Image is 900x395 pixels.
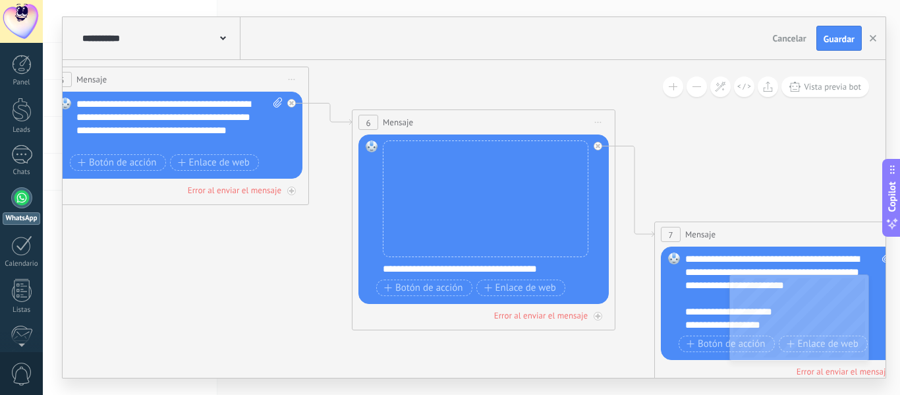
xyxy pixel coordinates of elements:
[687,339,766,349] span: Botón de acción
[494,310,588,321] div: Error al enviar el mensaje
[484,283,556,293] span: Enlace de web
[816,26,862,51] button: Guardar
[178,158,250,168] span: Enlace de web
[804,81,861,92] span: Vista previa bot
[3,78,41,87] div: Panel
[188,185,281,196] div: Error al enviar el mensaje
[476,280,565,296] button: Enlace de web
[70,154,166,171] button: Botón de acción
[366,117,370,129] span: 6
[3,212,40,225] div: WhatsApp
[781,76,869,97] button: Vista previa bot
[797,366,890,377] div: Error al enviar el mensaje
[383,116,413,129] span: Mensaje
[3,168,41,177] div: Chats
[78,158,157,168] span: Botón de acción
[376,280,472,296] button: Botón de acción
[824,34,855,44] span: Guardar
[76,73,107,86] span: Mensaje
[3,126,41,135] div: Leads
[768,28,812,48] button: Cancelar
[3,260,41,268] div: Calendario
[170,154,259,171] button: Enlace de web
[773,32,806,44] span: Cancelar
[685,228,716,241] span: Mensaje
[3,306,41,315] div: Listas
[384,283,463,293] span: Botón de acción
[679,336,775,352] button: Botón de acción
[668,229,673,241] span: 7
[886,181,899,212] span: Copilot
